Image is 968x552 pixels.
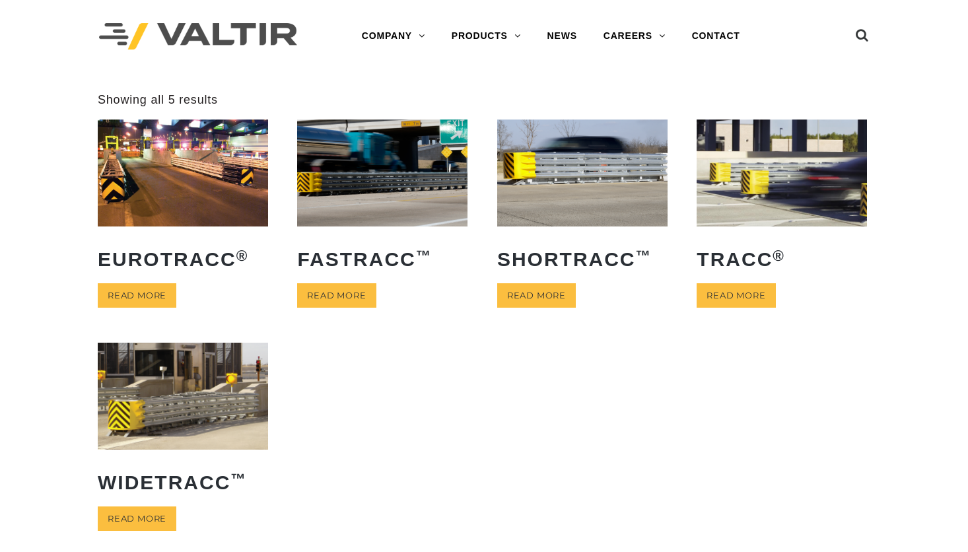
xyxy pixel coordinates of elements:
h2: TRACC [697,238,867,280]
a: COMPANY [349,23,438,50]
sup: ® [236,248,249,264]
sup: ™ [636,248,652,264]
a: WideTRACC™ [98,343,268,502]
a: Read more about “ShorTRACC™” [497,283,576,308]
p: Showing all 5 results [98,92,218,108]
sup: ™ [416,248,432,264]
a: TRACC® [697,120,867,279]
a: PRODUCTS [438,23,534,50]
a: Read more about “TRACC®” [697,283,775,308]
a: Read more about “FasTRACC™” [297,283,376,308]
a: NEWS [534,23,590,50]
a: ShorTRACC™ [497,120,668,279]
h2: WideTRACC [98,462,268,503]
a: CAREERS [590,23,679,50]
sup: ™ [230,471,247,487]
h2: FasTRACC [297,238,467,280]
a: Read more about “WideTRACC™” [98,506,176,531]
a: CONTACT [679,23,753,50]
sup: ® [773,248,785,264]
h2: EuroTRACC [98,238,268,280]
a: Read more about “EuroTRACC®” [98,283,176,308]
img: Valtir [99,23,297,50]
h2: ShorTRACC [497,238,668,280]
a: FasTRACC™ [297,120,467,279]
a: EuroTRACC® [98,120,268,279]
